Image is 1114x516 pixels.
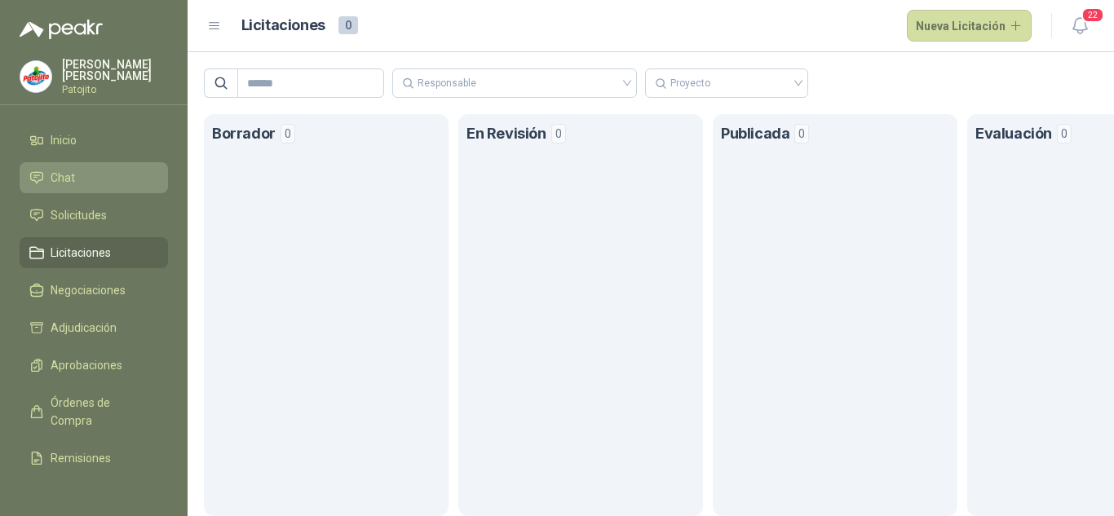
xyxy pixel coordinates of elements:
[20,443,168,474] a: Remisiones
[20,312,168,343] a: Adjudicación
[62,85,168,95] p: Patojito
[51,244,111,262] span: Licitaciones
[212,122,276,145] h1: Borrador
[20,237,168,268] a: Licitaciones
[1081,7,1104,23] span: 22
[20,20,103,39] img: Logo peakr
[20,350,168,381] a: Aprobaciones
[51,356,122,374] span: Aprobaciones
[338,16,358,34] span: 0
[51,206,107,224] span: Solicitudes
[975,122,1052,145] h1: Evaluación
[51,394,153,430] span: Órdenes de Compra
[20,125,168,156] a: Inicio
[241,14,325,37] h1: Licitaciones
[1057,124,1072,143] span: 0
[51,281,126,299] span: Negociaciones
[62,59,168,82] p: [PERSON_NAME] [PERSON_NAME]
[551,124,566,143] span: 0
[20,162,168,193] a: Chat
[51,131,77,149] span: Inicio
[281,124,295,143] span: 0
[466,122,546,145] h1: En Revisión
[1065,11,1094,41] button: 22
[20,275,168,306] a: Negociaciones
[721,122,789,145] h1: Publicada
[51,449,111,467] span: Remisiones
[20,387,168,436] a: Órdenes de Compra
[20,200,168,231] a: Solicitudes
[794,124,809,143] span: 0
[51,169,75,187] span: Chat
[907,10,1032,42] button: Nueva Licitación
[20,61,51,92] img: Company Logo
[51,319,117,337] span: Adjudicación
